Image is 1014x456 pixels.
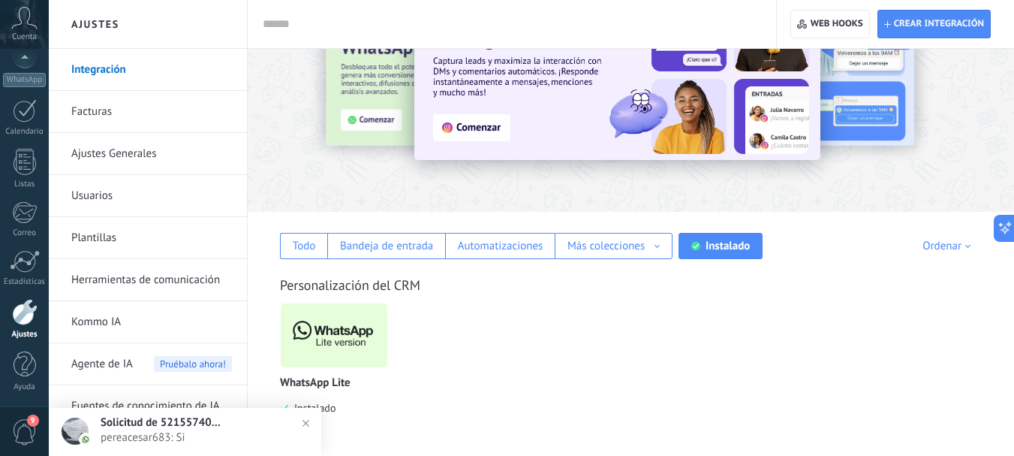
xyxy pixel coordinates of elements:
[706,239,750,253] div: Instalado
[567,239,645,253] div: Más colecciones
[288,401,335,415] span: Instalado
[49,259,247,301] li: Herramientas de comunicación
[281,299,387,372] img: logo_main.png
[71,343,232,385] a: Agente de IAPruébalo ahora!
[340,239,433,253] div: Bandeja de entrada
[49,343,247,385] li: Agente de IA
[49,91,247,133] li: Facturas
[154,356,232,372] span: Pruébalo ahora!
[3,277,47,287] div: Estadísticas
[71,133,232,175] a: Ajustes Generales
[71,217,232,259] a: Plantillas
[3,180,47,189] div: Listas
[71,301,232,343] a: Kommo IA
[49,133,247,175] li: Ajustes Generales
[49,175,247,217] li: Usuarios
[877,10,991,38] button: Crear integración
[101,430,299,445] span: pereacesar683: Si
[71,175,232,217] a: Usuarios
[295,412,317,434] img: close_notification.svg
[3,382,47,392] div: Ayuda
[3,330,47,340] div: Ajustes
[71,49,232,91] a: Integración
[894,18,984,30] span: Crear integración
[280,303,399,437] div: WhatsApp Lite
[12,32,37,42] span: Cuenta
[790,10,869,38] button: Web hooks
[280,276,420,294] a: Personalización del CRM
[71,259,232,301] a: Herramientas de comunicación
[27,415,39,427] span: 9
[49,408,321,456] a: Solicitud de 5215574068042pereacesar683: Si
[71,385,232,427] a: Fuentes de conocimiento de IA
[49,301,247,343] li: Kommo IA
[280,377,351,390] p: WhatsApp Lite
[101,415,221,430] span: Solicitud de 5215574068042
[49,217,247,259] li: Plantillas
[811,18,863,30] span: Web hooks
[80,434,91,445] img: com.amocrm.amocrmwa.svg
[3,127,47,137] div: Calendario
[293,239,316,253] div: Todo
[71,91,232,133] a: Facturas
[49,385,247,427] li: Fuentes de conocimiento de IA
[3,73,46,87] div: WhatsApp
[71,343,133,385] span: Agente de IA
[458,239,543,253] div: Automatizaciones
[49,49,247,91] li: Integración
[3,228,47,238] div: Correo
[922,239,976,253] div: Ordenar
